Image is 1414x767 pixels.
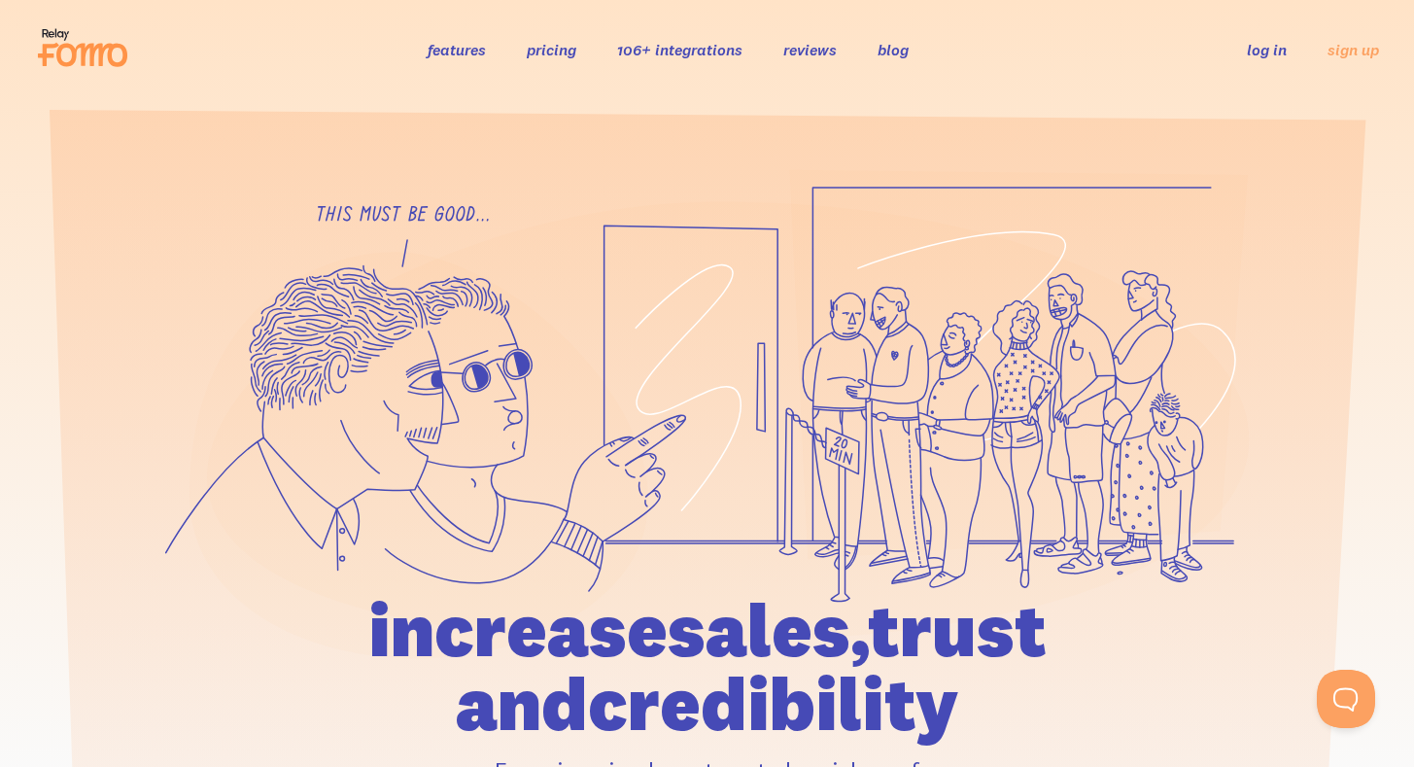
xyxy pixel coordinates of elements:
[1317,670,1375,728] iframe: Help Scout Beacon - Open
[527,40,576,59] a: pricing
[1328,40,1379,60] a: sign up
[878,40,909,59] a: blog
[258,593,1157,741] h1: increase sales, trust and credibility
[783,40,837,59] a: reviews
[617,40,742,59] a: 106+ integrations
[1247,40,1287,59] a: log in
[428,40,486,59] a: features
